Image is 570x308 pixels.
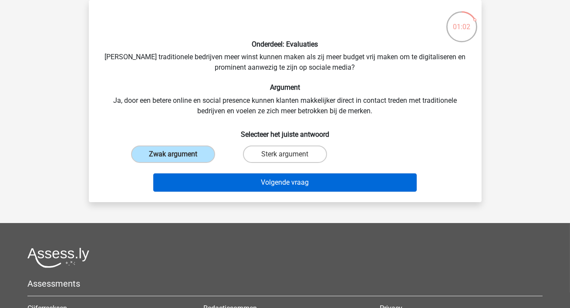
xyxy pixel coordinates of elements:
label: Zwak argument [131,146,215,163]
h6: Onderdeel: Evaluaties [103,40,468,48]
div: [PERSON_NAME] traditionele bedrijven meer winst kunnen maken als zij meer budget vrij maken om te... [92,7,478,195]
h6: Argument [103,83,468,91]
div: 01:02 [445,10,478,32]
h5: Assessments [27,278,543,289]
label: Sterk argument [243,146,327,163]
img: Assessly logo [27,247,89,268]
h6: Selecteer het juiste antwoord [103,123,468,139]
button: Volgende vraag [153,173,417,192]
